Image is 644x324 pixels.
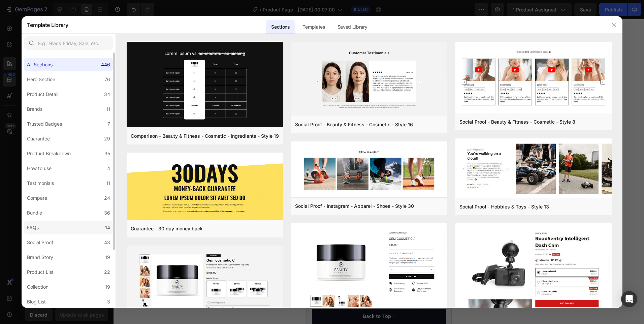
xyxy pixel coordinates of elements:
[7,285,68,291] p: Envío GRATIS
[297,20,330,34] div: Templates
[107,164,110,172] div: 4
[54,163,76,170] strong: Longitud:
[104,209,110,217] div: 36
[57,192,89,199] span: 2,2 cm
[27,90,58,98] div: Product Detail
[27,105,42,113] div: Brands
[106,179,110,187] div: 11
[459,203,549,211] div: Social Proof - Hobbies & Toys - Style 13
[27,253,53,261] div: Brand Story
[27,268,54,276] div: Product List
[5,290,139,305] button: Back to Top ↑
[455,42,612,114] img: sp8.png
[291,42,447,117] img: sp16.png
[27,135,50,143] div: Guarantee
[105,283,110,291] div: 19
[7,66,138,149] img: gempages_534376704718668961-c0089d6a-e172-42ef-aea2-347e9148a066.webp
[104,268,110,276] div: 22
[27,75,55,84] div: Hero Section
[27,164,52,172] div: How to use
[104,150,110,158] div: 35
[27,224,39,232] div: FAQs
[27,283,49,291] div: Collection
[27,120,62,128] div: Trusted Badges
[332,20,373,34] div: Saved Library
[621,291,637,307] div: Open Intercom Messenger
[27,61,53,69] div: All Sections
[104,238,110,247] div: 43
[38,221,92,228] strong: Grosor (parte inferior):
[104,75,110,84] div: 76
[27,16,68,34] h2: Template Library
[104,90,110,98] div: 34
[55,178,90,185] span: 7,3 cm
[59,35,94,40] div: Drop element here
[104,135,110,143] div: 29
[295,121,413,129] div: Social Proof - Beauty & Fitness - Cosmetic - Style 16
[127,42,283,128] img: c19.png
[127,153,283,221] img: g30.png
[455,138,612,199] img: sp13.png
[57,192,72,199] strong: Altura:
[27,150,71,158] div: Product Breakdown
[107,120,110,128] div: 7
[131,225,203,233] div: Guarantee - 30 day money back
[107,298,110,306] div: 3
[104,194,110,202] div: 24
[38,221,107,228] span: 0,3 cm
[77,285,137,297] p: 100% Devolución de compra
[54,163,92,170] span: 8,5 cm
[459,118,575,126] div: Social Proof - Beauty & Fitness - Cosmetic - Style 8
[105,224,110,232] div: 14
[55,178,76,185] strong: Anchura:
[291,141,447,199] img: sp30.png
[266,20,295,34] div: Sections
[295,202,414,210] div: Social Proof - Instagram - Apparel - Shoes - Style 30
[27,298,46,306] div: Blog List
[101,61,110,69] div: 446
[36,206,109,213] span: 0,15 cm
[36,206,92,213] strong: Grosor (parte superior):
[27,238,53,247] div: Social Proof
[27,209,42,217] div: Bundle
[27,194,47,202] div: Compare
[56,294,89,301] div: Back to Top ↑
[106,105,110,113] div: 11
[131,132,279,140] div: Comparison - Beauty & Fitness - Cosmetic - Ingredients - Style 19
[24,36,113,50] input: E.g.: Black Friday, Sale, etc.
[105,253,110,261] div: 19
[27,179,54,187] div: Testimonials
